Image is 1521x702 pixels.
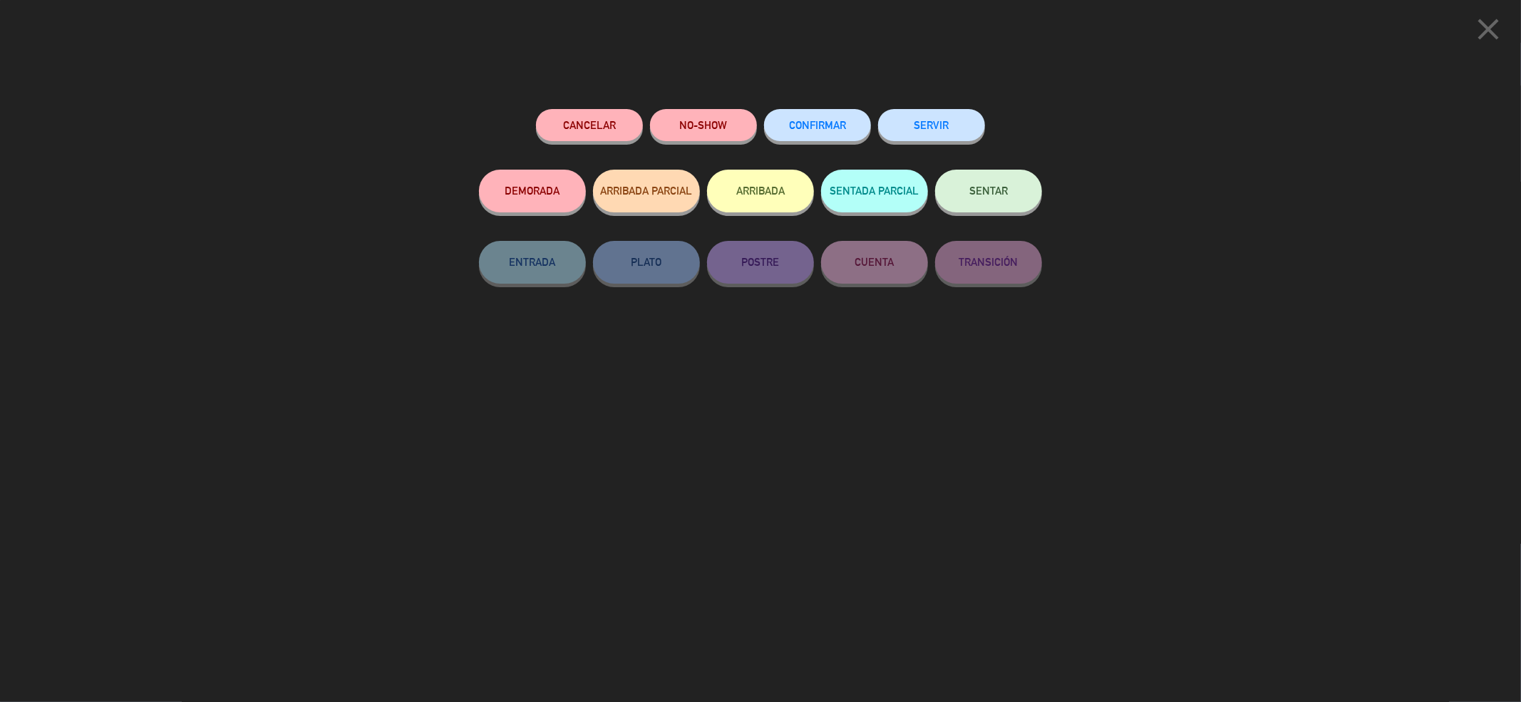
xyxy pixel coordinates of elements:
[821,170,928,212] button: SENTADA PARCIAL
[479,241,586,284] button: ENTRADA
[1466,11,1510,53] button: close
[536,109,643,141] button: Cancelar
[650,109,757,141] button: NO-SHOW
[935,241,1042,284] button: TRANSICIÓN
[593,241,700,284] button: PLATO
[878,109,985,141] button: SERVIR
[601,185,693,197] span: ARRIBADA PARCIAL
[593,170,700,212] button: ARRIBADA PARCIAL
[821,241,928,284] button: CUENTA
[707,170,814,212] button: ARRIBADA
[935,170,1042,212] button: SENTAR
[1470,11,1506,47] i: close
[707,241,814,284] button: POSTRE
[789,119,846,131] span: CONFIRMAR
[969,185,1008,197] span: SENTAR
[764,109,871,141] button: CONFIRMAR
[479,170,586,212] button: DEMORADA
